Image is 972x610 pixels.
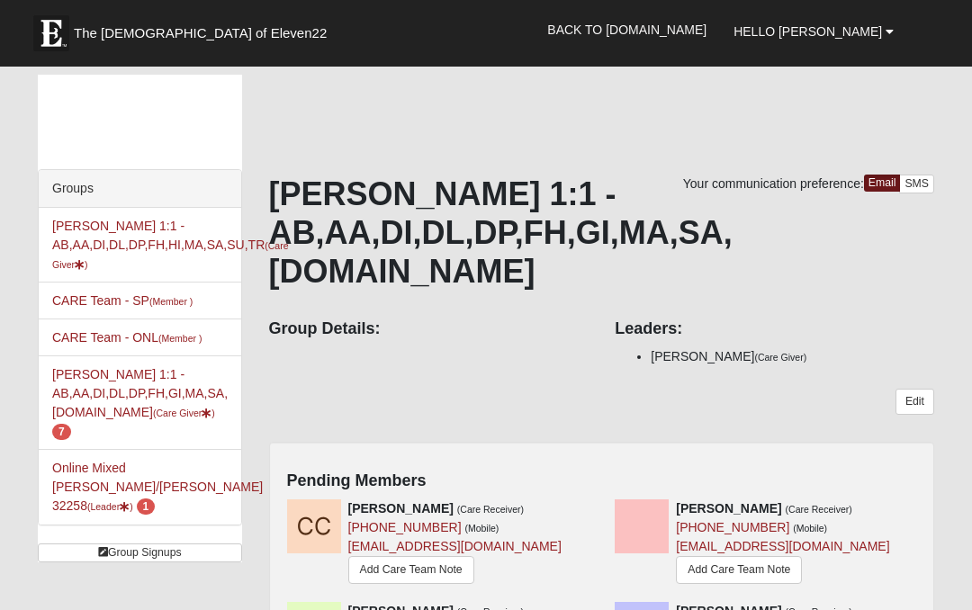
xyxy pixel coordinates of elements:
small: (Care Giver) [754,352,806,363]
li: [PERSON_NAME] [651,347,934,366]
a: Hello [PERSON_NAME] [720,9,907,54]
a: [PHONE_NUMBER] [676,520,789,534]
a: CARE Team - ONL(Member ) [52,330,202,345]
small: (Member ) [149,296,193,307]
small: (Mobile) [464,523,499,534]
a: Edit [895,389,934,415]
a: [EMAIL_ADDRESS][DOMAIN_NAME] [676,539,889,553]
a: Online Mixed [PERSON_NAME]/[PERSON_NAME] 32258(Leader) 1 [52,461,263,513]
a: Add Care Team Note [676,556,802,584]
a: CARE Team - SP(Member ) [52,293,193,308]
a: [PERSON_NAME] 1:1 -AB,AA,DI,DL,DP,FH,HI,MA,SA,SU,TR(Care Giver) [52,219,289,271]
a: [PHONE_NUMBER] [348,520,462,534]
span: number of pending members [137,498,156,515]
h4: Group Details: [269,319,589,339]
small: (Care Receiver) [457,504,524,515]
a: Back to [DOMAIN_NAME] [534,7,720,52]
small: (Care Receiver) [786,504,852,515]
div: Groups [39,170,241,208]
strong: [PERSON_NAME] [676,501,781,516]
a: SMS [899,175,934,193]
img: Eleven22 logo [33,15,69,51]
a: [PERSON_NAME] 1:1 - AB,AA,DI,DL,DP,FH,GI,MA,SA,[DOMAIN_NAME](Care Giver) 7 [52,367,228,438]
small: (Member ) [158,333,202,344]
a: The [DEMOGRAPHIC_DATA] of Eleven22 [24,6,384,51]
a: Email [864,175,901,192]
small: (Mobile) [793,523,827,534]
span: Your communication preference: [683,176,864,191]
a: [EMAIL_ADDRESS][DOMAIN_NAME] [348,539,562,553]
h4: Leaders: [615,319,934,339]
a: Group Signups [38,543,242,562]
span: number of pending members [52,424,71,440]
span: The [DEMOGRAPHIC_DATA] of Eleven22 [74,24,327,42]
strong: [PERSON_NAME] [348,501,454,516]
small: (Care Giver ) [153,408,215,418]
small: (Leader ) [87,501,133,512]
a: Add Care Team Note [348,556,474,584]
h4: Pending Members [287,471,917,491]
span: Hello [PERSON_NAME] [733,24,882,39]
h1: [PERSON_NAME] 1:1 - AB,AA,DI,DL,DP,FH,GI,MA,SA,[DOMAIN_NAME] [269,175,935,292]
